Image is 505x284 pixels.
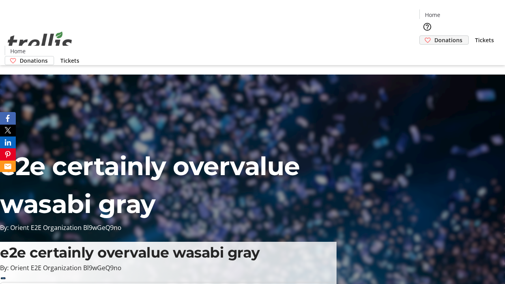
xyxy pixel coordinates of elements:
[419,45,435,60] button: Cart
[420,11,445,19] a: Home
[60,56,79,65] span: Tickets
[20,56,48,65] span: Donations
[419,19,435,35] button: Help
[54,56,86,65] a: Tickets
[434,36,462,44] span: Donations
[419,35,469,45] a: Donations
[425,11,440,19] span: Home
[469,36,500,44] a: Tickets
[5,56,54,65] a: Donations
[5,47,30,55] a: Home
[475,36,494,44] span: Tickets
[5,23,75,62] img: Orient E2E Organization Bl9wGeQ9no's Logo
[10,47,26,55] span: Home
